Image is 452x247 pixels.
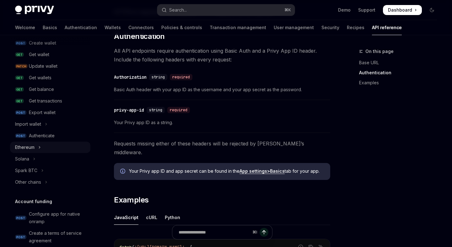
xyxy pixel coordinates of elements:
a: Transaction management [210,20,266,35]
div: Authorization [114,74,147,80]
a: Authentication [359,68,442,78]
div: Get transactions [29,97,62,105]
span: Authentication [114,31,165,41]
span: GET [15,99,24,103]
a: Authentication [65,20,97,35]
a: POSTExport wallet [10,107,90,118]
span: Basic Auth header with your app ID as the username and your app secret as the password. [114,86,330,93]
button: Toggle Other chains section [10,176,90,188]
div: Solana [15,155,29,163]
span: POST [15,110,26,115]
a: Dashboard [383,5,422,15]
div: privy-app-id [114,107,144,113]
span: GET [15,52,24,57]
button: Toggle Spark BTC section [10,165,90,176]
a: GETGet wallets [10,72,90,83]
span: Your Privy app ID as a string. [114,119,330,126]
div: Get wallets [29,74,51,81]
span: POST [15,235,26,239]
span: Dashboard [388,7,412,13]
div: Create a terms of service agreement [29,229,87,244]
a: POSTConfigure app for native onramp [10,208,90,227]
a: Welcome [15,20,35,35]
button: Send message [260,228,268,237]
img: dark logo [15,6,54,14]
input: Ask a question... [179,225,250,239]
a: Recipes [347,20,364,35]
span: Requests missing either of these headers will be rejected by [PERSON_NAME]’s middleware. [114,139,330,157]
a: GETGet balance [10,84,90,95]
div: Search... [169,6,187,14]
span: Your Privy app ID and app secret can be found in the tab for your app. [129,168,324,174]
h5: Account funding [15,198,52,205]
div: Spark BTC [15,167,37,174]
a: GETGet wallet [10,49,90,60]
a: Policies & controls [161,20,202,35]
span: All API endpoints require authentication using Basic Auth and a Privy App ID header. Include the ... [114,46,330,64]
div: Other chains [15,178,41,186]
a: GETGet transactions [10,95,90,107]
div: required [170,74,192,80]
a: Wallets [105,20,121,35]
button: Toggle Solana section [10,153,90,165]
div: Update wallet [29,62,57,70]
span: string [152,75,165,80]
div: required [167,107,190,113]
a: Demo [338,7,351,13]
div: Authenticate [29,132,55,139]
a: Basics [43,20,57,35]
a: PATCHUpdate wallet [10,60,90,72]
a: App settings>Basics [239,168,285,174]
span: ⌘ K [284,8,291,13]
a: User management [274,20,314,35]
div: Get balance [29,86,54,93]
a: Security [321,20,339,35]
span: Examples [114,195,148,205]
a: Base URL [359,58,442,68]
span: POST [15,134,26,138]
a: API reference [372,20,402,35]
button: Toggle dark mode [427,5,437,15]
div: cURL [146,210,157,225]
svg: Info [120,169,126,175]
div: Import wallet [15,120,41,128]
span: GET [15,87,24,92]
div: Get wallet [29,51,49,58]
a: Support [358,7,375,13]
strong: Basics [270,168,285,174]
a: POSTCreate a terms of service agreement [10,228,90,246]
button: Toggle Import wallet section [10,118,90,130]
div: Configure app for native onramp [29,210,87,225]
a: Examples [359,78,442,88]
a: POSTAuthenticate [10,130,90,141]
div: Python [165,210,180,225]
div: Export wallet [29,109,56,116]
button: Toggle Ethereum section [10,142,90,153]
span: GET [15,76,24,80]
span: On this page [365,48,394,55]
div: Ethereum [15,144,35,151]
a: Connectors [128,20,154,35]
strong: App settings [239,168,267,174]
span: string [149,108,162,113]
span: POST [15,216,26,220]
button: Open search [157,4,294,16]
div: JavaScript [114,210,138,225]
span: PATCH [15,64,28,69]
